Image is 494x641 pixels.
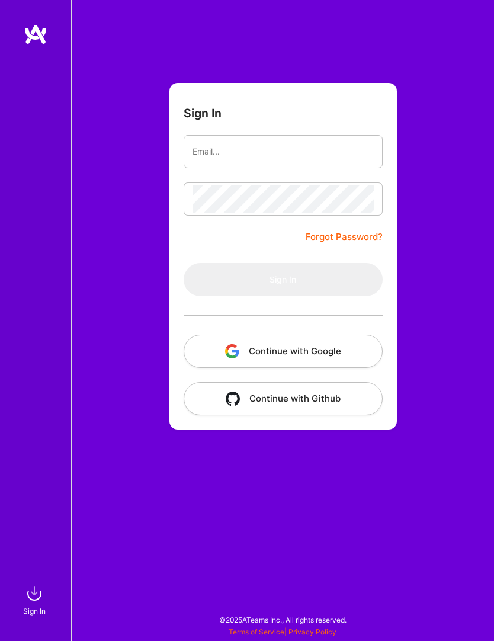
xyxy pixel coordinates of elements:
[288,627,336,636] a: Privacy Policy
[24,24,47,45] img: logo
[226,392,240,406] img: icon
[23,605,46,617] div: Sign In
[71,605,494,635] div: © 2025 ATeams Inc., All rights reserved.
[184,335,383,368] button: Continue with Google
[193,137,374,166] input: Email...
[25,582,46,617] a: sign inSign In
[184,382,383,415] button: Continue with Github
[225,344,239,358] img: icon
[184,107,222,121] h3: Sign In
[229,627,284,636] a: Terms of Service
[23,582,46,605] img: sign in
[229,627,336,636] span: |
[184,263,383,296] button: Sign In
[306,230,383,244] a: Forgot Password?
